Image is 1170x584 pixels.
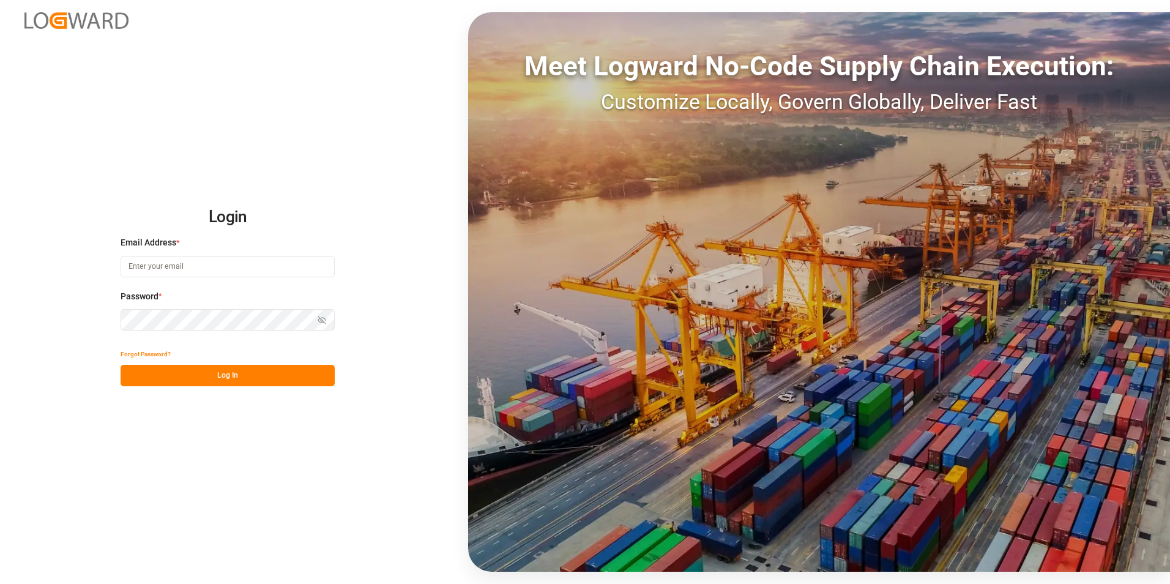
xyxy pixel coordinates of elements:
[468,46,1170,86] div: Meet Logward No-Code Supply Chain Execution:
[121,290,158,303] span: Password
[121,236,176,249] span: Email Address
[121,365,335,386] button: Log In
[24,12,129,29] img: Logward_new_orange.png
[121,198,335,237] h2: Login
[121,256,335,277] input: Enter your email
[121,343,171,365] button: Forgot Password?
[468,86,1170,118] div: Customize Locally, Govern Globally, Deliver Fast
